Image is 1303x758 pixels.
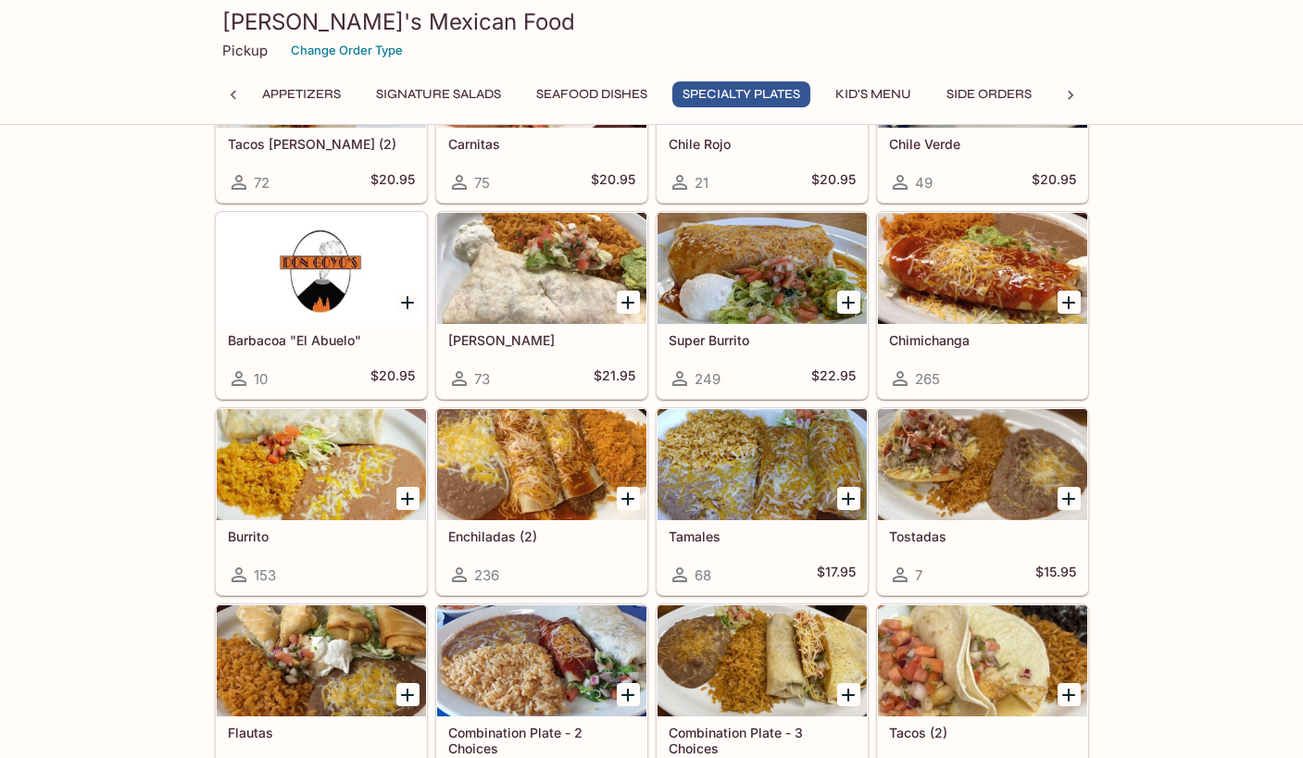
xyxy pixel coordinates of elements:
[936,81,1042,107] button: Side Orders
[878,17,1087,128] div: Chile Verde
[436,212,647,399] a: [PERSON_NAME]73$21.95
[254,174,269,192] span: 72
[474,370,490,388] span: 73
[695,566,711,584] span: 68
[448,332,635,348] h5: [PERSON_NAME]
[437,213,646,324] div: Fajita Burrito
[695,370,720,388] span: 249
[448,528,635,544] h5: Enchiladas (2)
[669,332,856,348] h5: Super Burrito
[222,7,1082,36] h3: [PERSON_NAME]'s Mexican Food
[474,566,499,584] span: 236
[837,683,860,706] button: Add Combination Plate - 3 Choices
[1032,171,1076,193] h5: $20.95
[1058,291,1081,314] button: Add Chimichanga
[889,528,1076,544] h5: Tostadas
[877,408,1088,595] a: Tostadas7$15.95
[915,174,933,192] span: 49
[228,528,415,544] h5: Burrito
[366,81,511,107] button: Signature Salads
[617,291,640,314] button: Add Fajita Burrito
[222,42,268,59] p: Pickup
[915,370,940,388] span: 265
[837,291,860,314] button: Add Super Burrito
[437,409,646,520] div: Enchiladas (2)
[669,528,856,544] h5: Tamales
[254,370,268,388] span: 10
[672,81,810,107] button: Specialty Plates
[396,683,420,706] button: Add Flautas
[216,212,427,399] a: Barbacoa "El Abuelo"10$20.95
[817,564,856,586] h5: $17.95
[228,136,415,152] h5: Tacos [PERSON_NAME] (2)
[594,367,635,390] h5: $21.95
[658,213,867,324] div: Super Burrito
[448,136,635,152] h5: Carnitas
[657,212,868,399] a: Super Burrito249$22.95
[217,17,426,128] div: Tacos Don Goyo (2)
[889,725,1076,740] h5: Tacos (2)
[370,367,415,390] h5: $20.95
[878,213,1087,324] div: Chimichanga
[878,409,1087,520] div: Tostadas
[617,487,640,510] button: Add Enchiladas (2)
[396,291,420,314] button: Add Barbacoa "El Abuelo"
[282,36,411,65] button: Change Order Type
[617,683,640,706] button: Add Combination Plate - 2 Choices
[1035,564,1076,586] h5: $15.95
[526,81,658,107] button: Seafood Dishes
[228,332,415,348] h5: Barbacoa "El Abuelo"
[889,332,1076,348] h5: Chimichanga
[657,408,868,595] a: Tamales68$17.95
[217,605,426,716] div: Flautas
[825,81,921,107] button: Kid's Menu
[811,367,856,390] h5: $22.95
[437,17,646,128] div: Carnitas
[217,409,426,520] div: Burrito
[1058,683,1081,706] button: Add Tacos (2)
[474,174,490,192] span: 75
[695,174,708,192] span: 21
[658,17,867,128] div: Chile Rojo
[669,725,856,755] h5: Combination Plate - 3 Choices
[216,408,427,595] a: Burrito153
[1058,487,1081,510] button: Add Tostadas
[436,408,647,595] a: Enchiladas (2)236
[228,725,415,740] h5: Flautas
[370,171,415,193] h5: $20.95
[669,136,856,152] h5: Chile Rojo
[252,81,351,107] button: Appetizers
[878,605,1087,716] div: Tacos (2)
[396,487,420,510] button: Add Burrito
[889,136,1076,152] h5: Chile Verde
[658,409,867,520] div: Tamales
[448,725,635,755] h5: Combination Plate - 2 Choices
[811,171,856,193] h5: $20.95
[837,487,860,510] button: Add Tamales
[591,171,635,193] h5: $20.95
[437,605,646,716] div: Combination Plate - 2 Choices
[217,213,426,324] div: Barbacoa "El Abuelo"
[915,566,922,584] span: 7
[877,212,1088,399] a: Chimichanga265
[658,605,867,716] div: Combination Plate - 3 Choices
[254,566,276,584] span: 153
